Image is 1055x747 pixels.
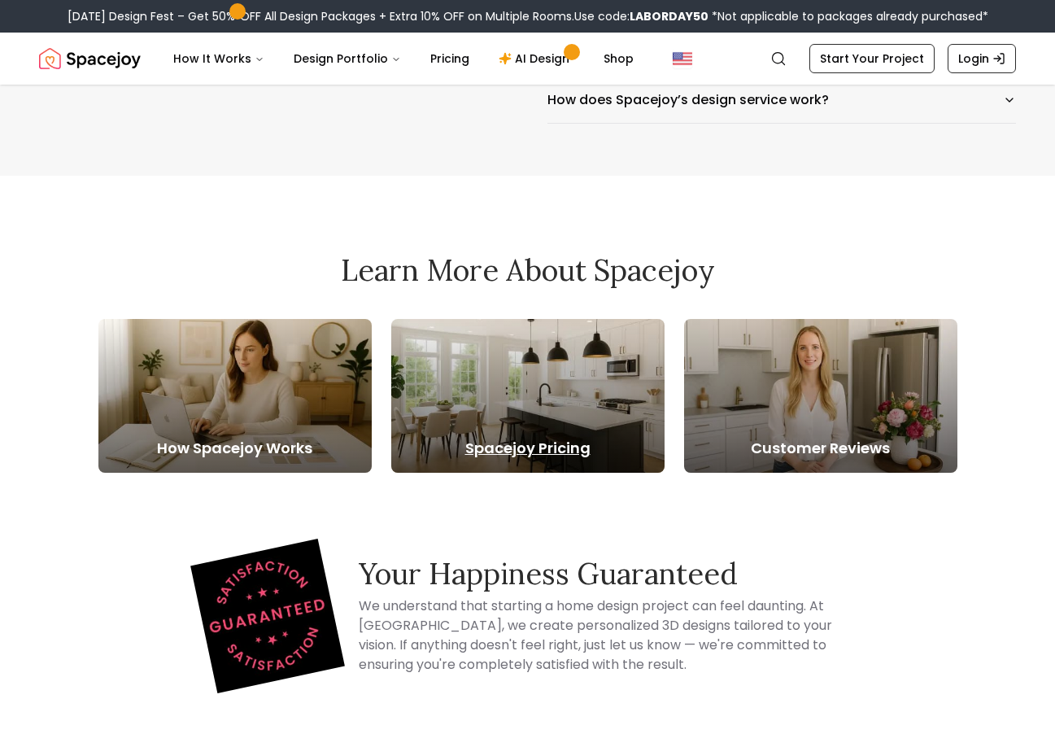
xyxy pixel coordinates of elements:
a: Start Your Project [809,44,935,73]
img: United States [673,49,692,68]
a: Login [948,44,1016,73]
a: Spacejoy Pricing [391,319,665,473]
a: Customer Reviews [684,319,957,473]
a: AI Design [486,42,587,75]
a: Shop [591,42,647,75]
button: How It Works [160,42,277,75]
img: Spacejoy logo representing our Happiness Guaranteed promise [190,539,345,693]
img: Spacejoy Logo [39,42,141,75]
button: How does Spacejoy’s design service work? [547,77,1017,123]
h5: How Spacejoy Works [98,437,372,460]
button: Design Portfolio [281,42,414,75]
span: *Not applicable to packages already purchased* [708,8,988,24]
h5: Spacejoy Pricing [391,437,665,460]
nav: Global [39,33,1016,85]
div: Happiness Guarantee Information [163,551,892,681]
h3: Your Happiness Guaranteed [359,557,853,590]
a: Pricing [417,42,482,75]
a: Spacejoy [39,42,141,75]
a: How Spacejoy Works [98,319,372,473]
h2: Learn More About Spacejoy [98,254,957,286]
span: Use code: [574,8,708,24]
div: [DATE] Design Fest – Get 50% OFF All Design Packages + Extra 10% OFF on Multiple Rooms. [68,8,988,24]
nav: Main [160,42,647,75]
b: LABORDAY50 [630,8,708,24]
h4: We understand that starting a home design project can feel daunting. At [GEOGRAPHIC_DATA], we cre... [359,596,853,675]
h5: Customer Reviews [684,437,957,460]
